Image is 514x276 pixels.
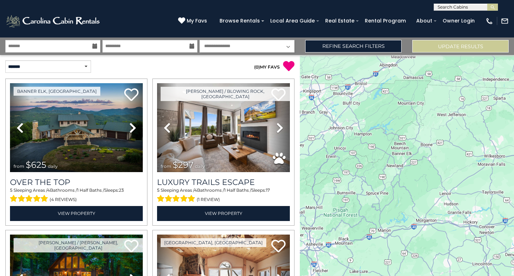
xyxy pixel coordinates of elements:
[5,14,102,28] img: White-1-2.png
[161,238,266,247] a: [GEOGRAPHIC_DATA], [GEOGRAPHIC_DATA]
[271,239,286,254] a: Add to favorites
[14,238,143,252] a: [PERSON_NAME] / [PERSON_NAME], [GEOGRAPHIC_DATA]
[216,15,263,26] a: Browse Rentals
[47,187,50,193] span: 4
[254,64,280,70] a: (0)MY FAVS
[322,15,358,26] a: Real Estate
[305,40,402,52] a: Refine Search Filters
[10,187,12,193] span: 5
[361,15,409,26] a: Rental Program
[439,15,478,26] a: Owner Login
[173,160,193,170] span: $297
[256,64,258,70] span: 0
[124,87,138,103] a: Add to favorites
[119,187,124,193] span: 23
[266,187,270,193] span: 17
[157,83,290,172] img: thumbnail_168695581.jpeg
[10,206,143,221] a: View Property
[50,195,77,204] span: (4 reviews)
[267,15,318,26] a: Local Area Guide
[157,187,290,204] div: Sleeping Areas / Bathrooms / Sleeps:
[14,87,100,96] a: Banner Elk, [GEOGRAPHIC_DATA]
[224,187,251,193] span: 1 Half Baths /
[485,17,493,25] img: phone-regular-white.png
[197,195,220,204] span: (1 review)
[26,160,46,170] span: $625
[10,83,143,172] img: thumbnail_167153549.jpeg
[157,177,290,187] a: Luxury Trails Escape
[10,187,143,204] div: Sleeping Areas / Bathrooms / Sleeps:
[194,187,197,193] span: 4
[254,64,260,70] span: ( )
[187,17,207,25] span: My Favs
[157,206,290,221] a: View Property
[77,187,104,193] span: 1 Half Baths /
[501,17,509,25] img: mail-regular-white.png
[195,164,205,169] span: daily
[48,164,58,169] span: daily
[413,15,436,26] a: About
[412,40,509,52] button: Update Results
[178,17,209,25] a: My Favs
[157,187,160,193] span: 5
[14,164,24,169] span: from
[161,164,171,169] span: from
[10,177,143,187] a: Over The Top
[161,87,290,101] a: [PERSON_NAME] / Blowing Rock, [GEOGRAPHIC_DATA]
